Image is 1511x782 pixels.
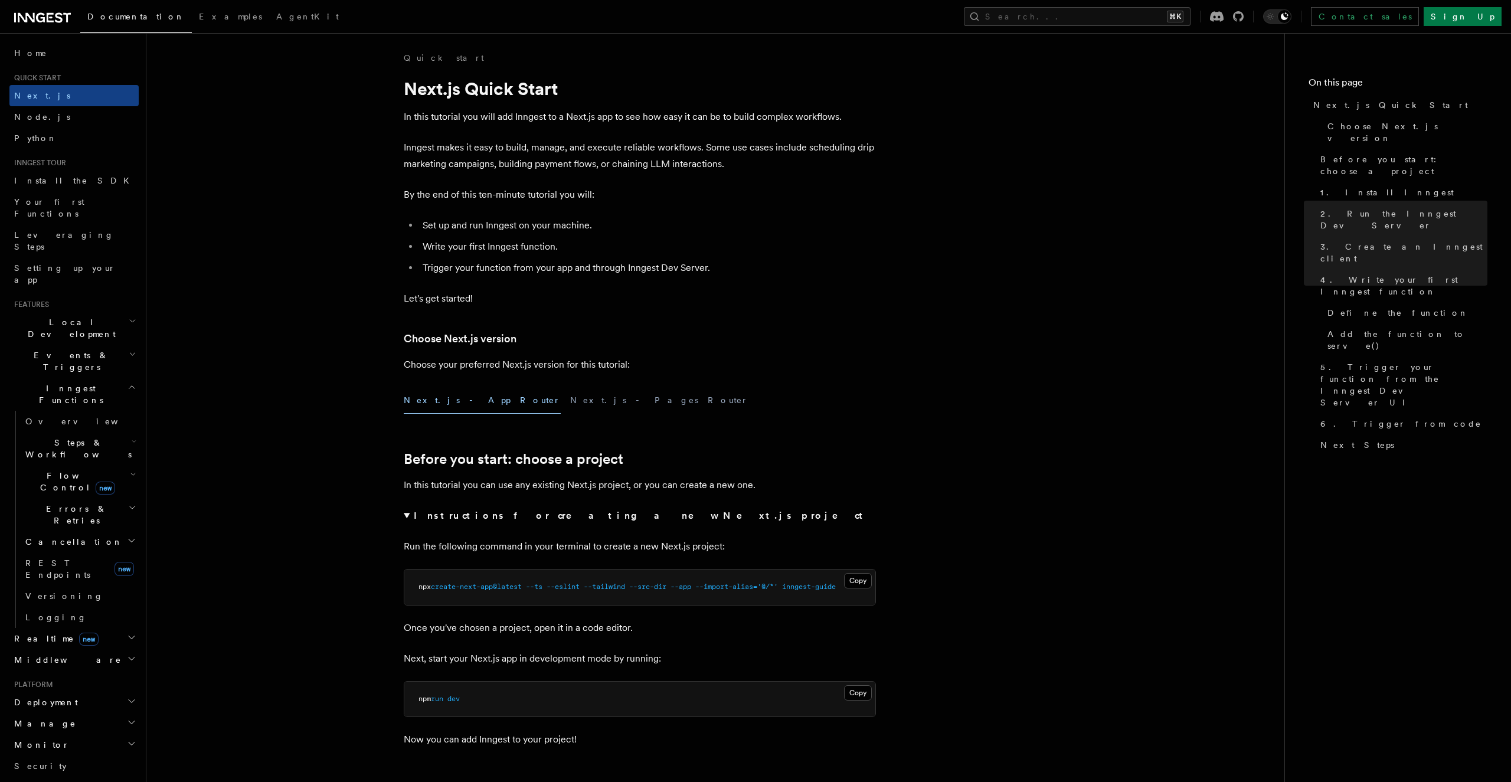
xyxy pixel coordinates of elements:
li: Set up and run Inngest on your machine. [419,217,876,234]
a: 5. Trigger your function from the Inngest Dev Server UI [1316,356,1487,413]
li: Trigger your function from your app and through Inngest Dev Server. [419,260,876,276]
a: REST Endpointsnew [21,552,139,585]
p: Run the following command in your terminal to create a new Next.js project: [404,538,876,555]
span: Documentation [87,12,185,21]
a: Examples [192,4,269,32]
span: Steps & Workflows [21,437,132,460]
span: REST Endpoints [25,558,90,580]
button: Flow Controlnew [21,465,139,498]
div: Inngest Functions [9,411,139,628]
span: Manage [9,718,76,729]
span: new [96,482,115,495]
span: 5. Trigger your function from the Inngest Dev Server UI [1320,361,1487,408]
span: Home [14,47,47,59]
span: AgentKit [276,12,339,21]
a: Logging [21,607,139,628]
p: By the end of this ten-minute tutorial you will: [404,186,876,203]
button: Next.js - App Router [404,387,561,414]
a: Before you start: choose a project [404,451,623,467]
span: new [79,633,99,646]
span: Your first Functions [14,197,84,218]
a: 2. Run the Inngest Dev Server [1316,203,1487,236]
span: Inngest tour [9,158,66,168]
button: Cancellation [21,531,139,552]
a: Documentation [80,4,192,33]
button: Monitor [9,734,139,755]
a: 3. Create an Inngest client [1316,236,1487,269]
span: run [431,695,443,703]
button: Next.js - Pages Router [570,387,748,414]
a: AgentKit [269,4,346,32]
span: Next Steps [1320,439,1394,451]
a: 1. Install Inngest [1316,182,1487,203]
strong: Instructions for creating a new Next.js project [414,510,868,521]
a: Add the function to serve() [1323,323,1487,356]
a: 6. Trigger from code [1316,413,1487,434]
span: --src-dir [629,583,666,591]
a: Setting up your app [9,257,139,290]
span: create-next-app@latest [431,583,522,591]
span: Setting up your app [14,263,116,284]
span: --ts [526,583,542,591]
kbd: ⌘K [1167,11,1183,22]
a: Choose Next.js version [404,331,516,347]
h4: On this page [1309,76,1487,94]
a: 4. Write your first Inngest function [1316,269,1487,302]
span: Define the function [1327,307,1469,319]
button: Toggle dark mode [1263,9,1291,24]
button: Deployment [9,692,139,713]
a: Quick start [404,52,484,64]
p: Once you've chosen a project, open it in a code editor. [404,620,876,636]
span: Next.js [14,91,70,100]
a: Node.js [9,106,139,127]
p: Now you can add Inngest to your project! [404,731,876,748]
span: Logging [25,613,87,622]
a: Sign Up [1424,7,1502,26]
a: Leveraging Steps [9,224,139,257]
span: Deployment [9,696,78,708]
a: Next.js Quick Start [1309,94,1487,116]
a: Choose Next.js version [1323,116,1487,149]
button: Events & Triggers [9,345,139,378]
a: Contact sales [1311,7,1419,26]
span: npx [418,583,431,591]
span: 1. Install Inngest [1320,186,1454,198]
a: Before you start: choose a project [1316,149,1487,182]
span: Errors & Retries [21,503,128,526]
button: Search...⌘K [964,7,1191,26]
button: Realtimenew [9,628,139,649]
span: Add the function to serve() [1327,328,1487,352]
a: Overview [21,411,139,432]
span: 6. Trigger from code [1320,418,1481,430]
p: In this tutorial you can use any existing Next.js project, or you can create a new one. [404,477,876,493]
span: Local Development [9,316,129,340]
button: Copy [844,685,872,701]
a: Home [9,42,139,64]
a: Your first Functions [9,191,139,224]
span: Versioning [25,591,103,601]
button: Local Development [9,312,139,345]
span: Overview [25,417,147,426]
p: Let's get started! [404,290,876,307]
span: Security [14,761,67,771]
a: Define the function [1323,302,1487,323]
span: Platform [9,680,53,689]
span: --eslint [547,583,580,591]
span: Middleware [9,654,122,666]
span: --import-alias= [695,583,757,591]
a: Versioning [21,585,139,607]
span: npm [418,695,431,703]
span: inngest-guide [782,583,836,591]
span: Events & Triggers [9,349,129,373]
span: Next.js Quick Start [1313,99,1468,111]
span: Python [14,133,57,143]
span: Before you start: choose a project [1320,153,1487,177]
a: Next Steps [1316,434,1487,456]
a: Python [9,127,139,149]
a: Install the SDK [9,170,139,191]
a: Security [9,755,139,777]
span: --app [671,583,691,591]
button: Middleware [9,649,139,670]
p: In this tutorial you will add Inngest to a Next.js app to see how easy it can be to build complex... [404,109,876,125]
span: Node.js [14,112,70,122]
